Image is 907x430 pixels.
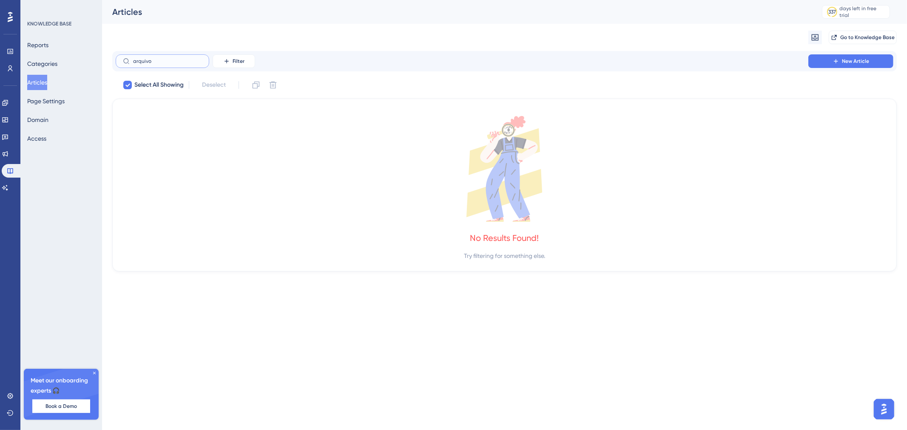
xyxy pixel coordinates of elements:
button: Page Settings [27,93,65,109]
button: Articles [27,75,47,90]
span: Go to Knowledge Base [840,34,895,41]
span: Meet our onboarding experts 🎧 [31,376,92,396]
div: Articles [112,6,801,18]
button: Reports [27,37,48,53]
div: No Results Found! [470,232,539,244]
input: Search [133,58,202,64]
span: New Article [842,58,869,65]
span: Book a Demo [45,403,77,410]
span: Select All Showing [134,80,184,90]
button: Deselect [194,77,233,93]
button: Filter [213,54,255,68]
div: KNOWLEDGE BASE [27,20,71,27]
span: Filter [233,58,245,65]
iframe: UserGuiding AI Assistant Launcher [871,396,897,422]
button: Categories [27,56,57,71]
button: Book a Demo [32,399,90,413]
span: Deselect [202,80,226,90]
div: days left in free trial [840,5,887,19]
button: Domain [27,112,48,127]
button: Access [27,131,46,146]
div: Try filtering for something else. [464,251,545,261]
div: 337 [828,8,836,15]
button: New Article [808,54,893,68]
button: Go to Knowledge Base [829,31,897,44]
